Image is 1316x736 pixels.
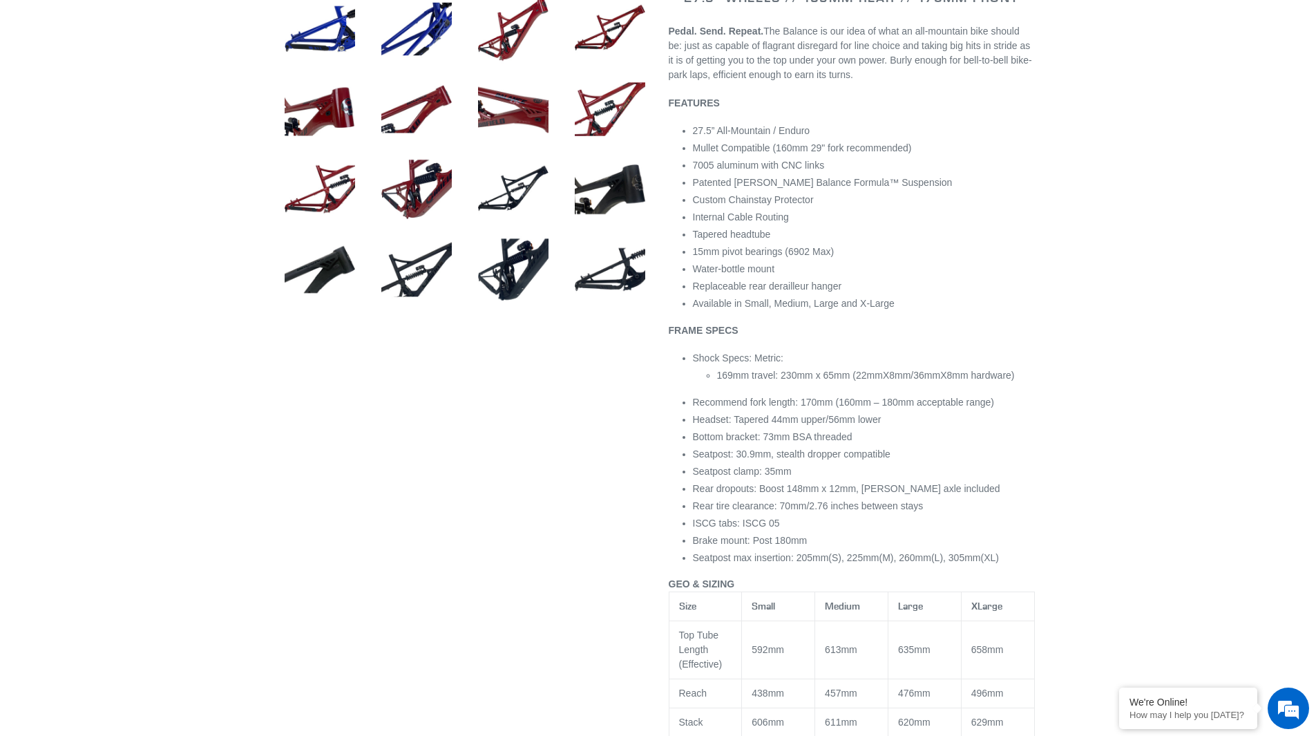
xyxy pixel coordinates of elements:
span: 635mm [898,644,931,655]
span: Medium [825,600,860,612]
span: Large [898,600,923,612]
span: Seatpost: 30.9mm, stealth dropper compatible [693,449,890,460]
img: d_696896380_company_1647369064580_696896380 [44,69,79,104]
img: Load image into Gallery viewer, BALANCE - Frameset [282,232,358,308]
span: 7005 aluminum with CNC links [693,160,825,171]
span: Recommend fork length: 170mm (160mm – 180mm acceptable range) [693,397,995,408]
span: 592mm [752,644,784,655]
img: Load image into Gallery viewer, BALANCE - Frameset [379,232,455,308]
img: Load image into Gallery viewer, BALANCE - Frameset [379,71,455,147]
img: Load image into Gallery viewer, BALANCE - Frameset [282,151,358,227]
span: 613mm [825,644,857,655]
b: FEATURES [669,97,720,108]
span: Rear dropouts: Boost 148mm x 12mm, [PERSON_NAME] axle included [693,483,1000,494]
span: Bottom bracket: 73mm BSA threaded [693,431,852,442]
span: 606mm [752,717,784,728]
span: ISCG tabs: ISCG 05 [693,518,780,529]
span: Shock Specs: Metric: [693,352,784,364]
img: Load image into Gallery viewer, BALANCE - Frameset [572,151,648,227]
span: 438mm [752,688,784,699]
p: How may I help you today? [1129,710,1247,720]
span: Small [752,600,775,612]
textarea: Type your message and hit 'Enter' [7,377,263,426]
p: The Balance is our idea of what an all-mountain bike should be: just as capable of flagrant disre... [669,24,1035,82]
span: XLarge [971,600,1002,612]
span: We're online! [80,174,191,314]
span: Water-bottle mount [693,263,775,274]
span: 27.5” All-Mountain / Enduro [693,125,810,136]
b: Pedal. Send. Repeat. [669,26,764,37]
span: 169mm travel: 230mm x 65mm (22mmX8mm/36mmX8mm hardware) [717,370,1015,381]
span: 611mm [825,717,857,728]
span: Internal Cable Routing [693,211,789,223]
li: Available in Small, Medium, Large and X-Large [693,296,1035,311]
span: 620mm [898,717,931,728]
img: Load image into Gallery viewer, BALANCE - Frameset [475,151,551,227]
li: Seatpost max insertion: 205mm(S), 225mm(M), 260mm(L), 305mm(XL) [693,551,1035,565]
span: 496mm [971,688,1004,699]
th: Size [669,592,742,621]
img: Load image into Gallery viewer, BALANCE - Frameset [379,151,455,227]
li: Tapered headtube [693,227,1035,242]
img: Load image into Gallery viewer, BALANCE - Frameset [572,232,648,308]
span: 15mm pivot bearings (6902 Max) [693,246,835,257]
span: 658mm [971,644,1004,655]
span: 476mm [898,688,931,699]
div: Chat with us now [93,77,253,95]
span: Rear tire clearance: 70mm/2.76 inches between stays [693,500,924,511]
img: Load image into Gallery viewer, BALANCE - Frameset [475,232,551,308]
span: Replaceable rear derailleur hanger [693,281,842,292]
div: We're Online! [1129,697,1247,708]
span: GEO & SIZING [669,578,735,589]
span: 629mm [971,717,1004,728]
span: Brake mount: Post 180mm [693,535,808,546]
span: Custom Chainstay Protector [693,194,814,205]
span: Reach [679,688,707,699]
div: Navigation go back [15,76,36,97]
span: Headset: Tapered 44mm upper/56mm lower [693,414,881,425]
img: Load image into Gallery viewer, BALANCE - Frameset [572,71,648,147]
b: FRAME SPECS [669,325,738,336]
img: Load image into Gallery viewer, BALANCE - Frameset [475,71,551,147]
img: Load image into Gallery viewer, BALANCE - Frameset [282,71,358,147]
span: Mullet Compatible (160mm 29" fork recommended) [693,142,912,153]
span: Seatpost clamp: 35mm [693,466,792,477]
span: Patented [PERSON_NAME] Balance Formula™ Suspension [693,177,953,188]
div: Minimize live chat window [227,7,260,40]
span: Top Tube Length (Effective) [679,630,723,670]
span: Stack [679,717,703,728]
span: 457mm [825,688,857,699]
